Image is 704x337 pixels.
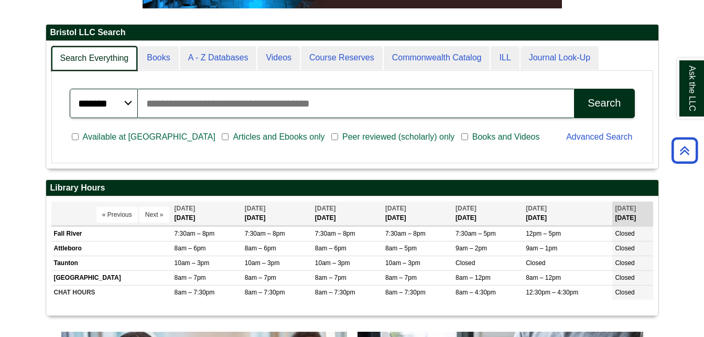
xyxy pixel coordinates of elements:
[331,132,338,142] input: Peer reviewed (scholarly) only
[385,289,426,296] span: 8am – 7:30pm
[574,89,634,118] button: Search
[456,259,475,267] span: Closed
[72,132,79,142] input: Available at [GEOGRAPHIC_DATA]
[521,46,599,70] a: Journal Look-Up
[526,205,547,212] span: [DATE]
[615,274,634,281] span: Closed
[180,46,257,70] a: A - Z Databases
[315,259,350,267] span: 10am – 3pm
[139,207,169,223] button: Next »
[175,259,210,267] span: 10am – 3pm
[245,289,285,296] span: 8am – 7:30pm
[315,230,355,237] span: 7:30am – 8pm
[338,131,459,143] span: Peer reviewed (scholarly) only
[46,25,658,41] h2: Bristol LLC Search
[456,274,491,281] span: 8am – 12pm
[526,230,561,237] span: 12pm – 5pm
[385,230,426,237] span: 7:30am – 8pm
[245,230,285,237] span: 7:30am – 8pm
[612,202,653,225] th: [DATE]
[245,259,280,267] span: 10am – 3pm
[51,241,172,256] td: Attleboro
[46,180,658,196] h2: Library Hours
[456,289,496,296] span: 8am – 4:30pm
[385,259,420,267] span: 10am – 3pm
[456,230,496,237] span: 7:30am – 5pm
[222,132,229,142] input: Articles and Ebooks only
[51,271,172,286] td: [GEOGRAPHIC_DATA]
[96,207,138,223] button: « Previous
[456,245,487,252] span: 9am – 2pm
[668,143,701,157] a: Back to Top
[175,289,215,296] span: 8am – 7:30pm
[245,274,276,281] span: 8am – 7pm
[523,202,612,225] th: [DATE]
[175,205,196,212] span: [DATE]
[385,245,417,252] span: 8am – 5pm
[175,274,206,281] span: 8am – 7pm
[315,205,336,212] span: [DATE]
[456,205,476,212] span: [DATE]
[526,259,545,267] span: Closed
[526,245,557,252] span: 9am – 1pm
[242,202,312,225] th: [DATE]
[526,289,578,296] span: 12:30pm – 4:30pm
[588,97,621,109] div: Search
[172,202,242,225] th: [DATE]
[384,46,490,70] a: Commonwealth Catalog
[175,230,215,237] span: 7:30am – 8pm
[615,230,634,237] span: Closed
[491,46,519,70] a: ILL
[566,132,632,141] a: Advanced Search
[79,131,220,143] span: Available at [GEOGRAPHIC_DATA]
[315,274,346,281] span: 8am – 7pm
[468,131,544,143] span: Books and Videos
[51,256,172,271] td: Taunton
[615,245,634,252] span: Closed
[385,274,417,281] span: 8am – 7pm
[257,46,300,70] a: Videos
[526,274,561,281] span: 8am – 12pm
[51,226,172,241] td: Fall River
[229,131,329,143] span: Articles and Ebooks only
[315,245,346,252] span: 8am – 6pm
[301,46,383,70] a: Course Reserves
[615,205,636,212] span: [DATE]
[51,286,172,300] td: CHAT HOURS
[453,202,523,225] th: [DATE]
[245,205,266,212] span: [DATE]
[461,132,468,142] input: Books and Videos
[315,289,355,296] span: 8am – 7:30pm
[138,46,178,70] a: Books
[175,245,206,252] span: 8am – 6pm
[615,259,634,267] span: Closed
[312,202,383,225] th: [DATE]
[385,205,406,212] span: [DATE]
[615,289,634,296] span: Closed
[245,245,276,252] span: 8am – 6pm
[51,46,138,71] a: Search Everything
[383,202,453,225] th: [DATE]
